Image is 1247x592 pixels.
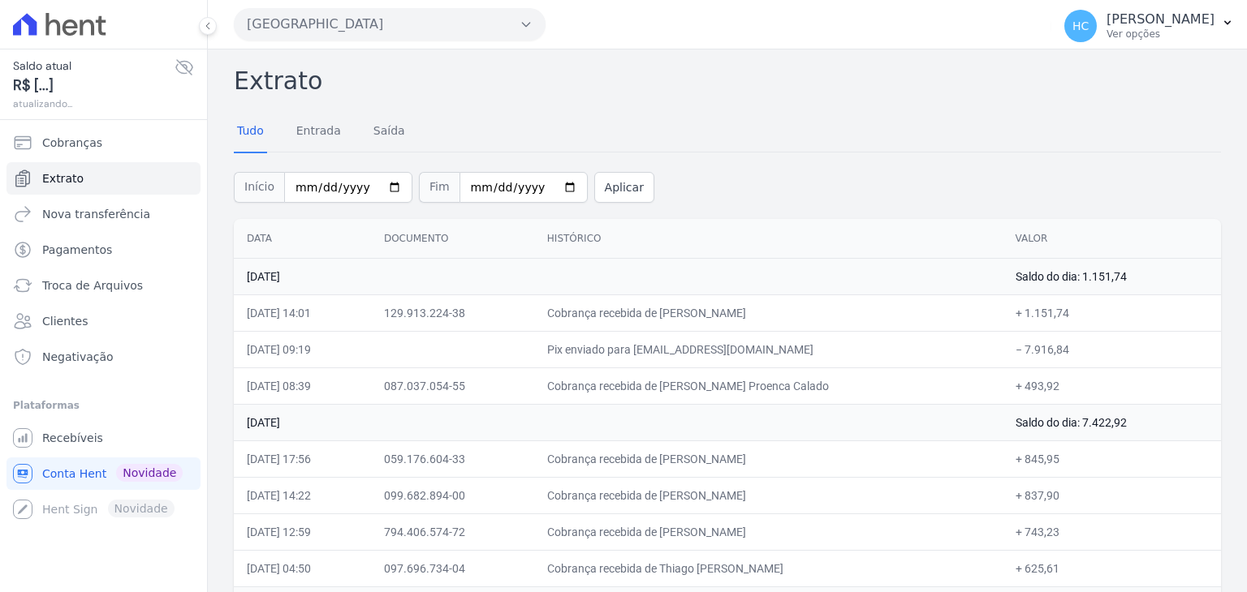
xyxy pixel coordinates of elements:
td: Pix enviado para [EMAIL_ADDRESS][DOMAIN_NAME] [534,331,1003,367]
th: Data [234,219,371,259]
td: 129.913.224-38 [371,294,534,331]
td: [DATE] 08:39 [234,367,371,404]
a: Conta Hent Novidade [6,457,201,490]
td: + 625,61 [1003,550,1221,586]
td: Cobrança recebida de Thiago [PERSON_NAME] [534,550,1003,586]
td: + 743,23 [1003,513,1221,550]
a: Troca de Arquivos [6,269,201,302]
td: Cobrança recebida de [PERSON_NAME] Proenca Calado [534,367,1003,404]
td: 059.176.604-33 [371,440,534,477]
div: Plataformas [13,396,194,415]
a: Pagamentos [6,234,201,266]
td: Cobrança recebida de [PERSON_NAME] [534,440,1003,477]
span: Início [234,172,284,203]
a: Extrato [6,162,201,195]
p: [PERSON_NAME] [1107,11,1215,28]
td: + 493,92 [1003,367,1221,404]
th: Valor [1003,219,1221,259]
td: Cobrança recebida de [PERSON_NAME] [534,294,1003,331]
td: Cobrança recebida de [PERSON_NAME] [534,477,1003,513]
span: Saldo atual [13,58,175,75]
td: [DATE] [234,404,1003,440]
td: [DATE] [234,258,1003,294]
td: 087.037.054-55 [371,367,534,404]
a: Clientes [6,305,201,337]
td: [DATE] 09:19 [234,331,371,367]
a: Nova transferência [6,198,201,230]
a: Saída [370,111,408,153]
span: Troca de Arquivos [42,277,143,294]
td: [DATE] 12:59 [234,513,371,550]
a: Cobranças [6,127,201,159]
span: Conta Hent [42,465,106,482]
span: Pagamentos [42,242,112,258]
a: Tudo [234,111,267,153]
span: Recebíveis [42,430,103,446]
td: [DATE] 14:01 [234,294,371,331]
span: Fim [419,172,460,203]
span: Negativação [42,349,114,365]
a: Recebíveis [6,422,201,454]
h2: Extrato [234,62,1221,99]
td: + 1.151,74 [1003,294,1221,331]
p: Ver opções [1107,28,1215,41]
td: [DATE] 04:50 [234,550,371,586]
th: Histórico [534,219,1003,259]
span: atualizando... [13,97,175,111]
button: Aplicar [594,172,654,203]
span: Nova transferência [42,206,150,222]
td: 097.696.734-04 [371,550,534,586]
td: Saldo do dia: 1.151,74 [1003,258,1221,294]
td: + 837,90 [1003,477,1221,513]
span: Novidade [116,464,183,482]
td: 794.406.574-72 [371,513,534,550]
td: [DATE] 14:22 [234,477,371,513]
span: R$ [...] [13,75,175,97]
td: [DATE] 17:56 [234,440,371,477]
td: 099.682.894-00 [371,477,534,513]
th: Documento [371,219,534,259]
td: − 7.916,84 [1003,331,1221,367]
td: Cobrança recebida de [PERSON_NAME] [534,513,1003,550]
td: Saldo do dia: 7.422,92 [1003,404,1221,440]
span: Extrato [42,170,84,187]
td: + 845,95 [1003,440,1221,477]
a: Negativação [6,341,201,373]
button: HC [PERSON_NAME] Ver opções [1051,3,1247,49]
span: HC [1072,20,1089,32]
button: [GEOGRAPHIC_DATA] [234,8,546,41]
nav: Sidebar [13,127,194,526]
a: Entrada [293,111,344,153]
span: Cobranças [42,135,102,151]
span: Clientes [42,313,88,329]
